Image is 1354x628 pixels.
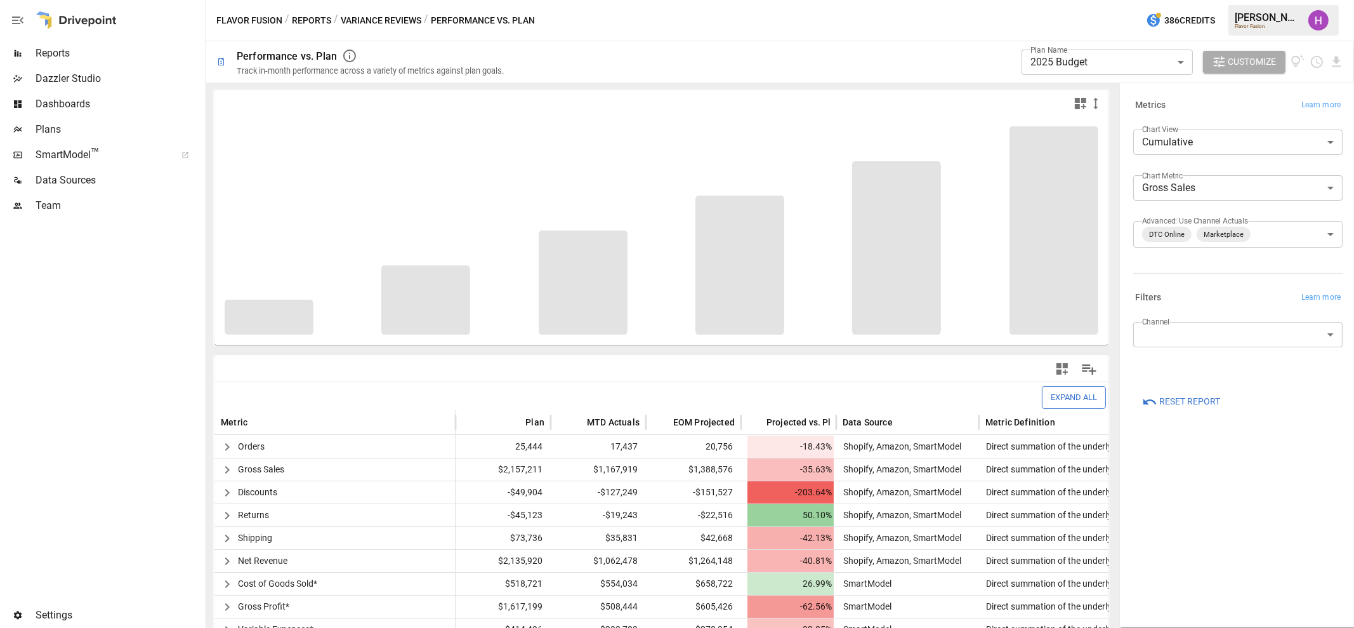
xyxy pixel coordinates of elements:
span: Reports [36,46,203,61]
span: 50.10% [747,504,834,526]
span: Metric [221,416,247,429]
span: $2,157,211 [462,458,544,481]
button: Expand All [1042,386,1106,408]
h6: Metrics [1135,98,1166,112]
span: Direct summation of the underlying channel-specific values. [981,556,1219,566]
div: Gross Sales [1133,175,1343,201]
div: / [285,13,289,29]
div: Performance vs. Plan [237,50,337,62]
button: Sort [654,413,672,431]
span: $658,722 [652,573,735,595]
span: 20,756 [652,436,735,458]
label: Plan Name [1030,44,1068,55]
label: Chart View [1142,124,1178,135]
span: Shopify, Amazon, SmartModel [838,510,961,520]
button: Sort [506,413,524,431]
span: $518,721 [462,573,544,595]
button: Schedule report [1310,55,1324,69]
span: 26.99% [747,573,834,595]
span: MTD Actuals [587,416,640,429]
button: Reports [292,13,331,29]
button: 386Credits [1141,9,1220,32]
span: 17,437 [557,436,640,458]
button: Flavor Fusion [216,13,282,29]
span: $1,062,478 [557,550,640,572]
span: $508,444 [557,596,640,618]
span: Net Revenue [238,556,287,566]
span: Direct summation of the underlying channel-specific values. [981,464,1219,474]
div: Harry Antonio [1308,10,1329,30]
span: Cost of Goods Sold* [238,578,317,589]
div: [PERSON_NAME] [1235,11,1301,23]
span: $73,736 [462,527,544,549]
span: Dazzler Studio [36,71,203,86]
span: $1,264,148 [652,550,735,572]
span: 25,444 [462,436,544,458]
span: SmartModel [36,147,168,163]
button: Sort [568,413,586,431]
span: Discounts [238,487,277,497]
span: Data Sources [36,173,203,188]
span: Plan [525,416,544,429]
span: -$49,904 [462,481,544,504]
span: Direct summation of the underlying channel-specific values. [981,441,1219,451]
span: -40.81% [747,550,834,572]
div: Cumulative [1133,130,1343,155]
span: Direct summation of the underlying channel-specific values. [981,510,1219,520]
span: Customize [1228,54,1277,70]
button: Sort [1056,413,1074,431]
span: -18.43% [747,436,834,458]
label: Advanced: Use Channel Actuals [1142,215,1248,226]
div: Track in-month performance across a variety of metrics against plan goals. [237,66,504,76]
span: $42,668 [652,527,735,549]
span: Settings [36,608,203,623]
div: / [424,13,428,29]
span: $35,831 [557,527,640,549]
span: Shopify, Amazon, SmartModel [838,533,961,543]
span: 386 Credits [1164,13,1215,29]
button: Manage Columns [1075,355,1103,384]
span: Gross Sales [238,464,284,474]
span: Orders [238,441,265,451]
span: Marketplace [1199,227,1249,242]
div: Flavor Fusion [1235,23,1301,29]
span: Shopify, Amazon, SmartModel [838,441,961,451]
span: Learn more [1301,99,1341,112]
span: Direct summation of the underlying channel-specific values. [981,578,1219,589]
span: $1,167,919 [557,458,640,481]
button: Sort [249,413,266,431]
span: Shopify, Amazon, SmartModel [838,487,961,497]
span: DTC Online [1144,227,1190,242]
span: Shopify, Amazon, SmartModel [838,556,961,566]
span: Projected vs. Plan [766,416,841,429]
label: Channel [1142,316,1170,327]
div: / [334,13,338,29]
span: -42.13% [747,527,834,549]
span: Direct summation of the underlying channel-specific values. [981,487,1219,497]
span: SmartModel [838,578,891,589]
span: Learn more [1301,291,1341,304]
span: SmartModel [838,601,891,611]
span: ™ [91,145,100,161]
span: -$151,527 [652,481,735,504]
button: Download report [1329,55,1344,69]
span: -35.63% [747,458,834,481]
span: $1,617,199 [462,596,544,618]
span: Dashboards [36,97,203,112]
span: -$45,123 [462,504,544,526]
button: Reset Report [1133,391,1229,413]
button: Harry Antonio [1301,3,1336,38]
span: Team [36,198,203,213]
label: Chart Metric [1142,170,1183,181]
button: View documentation [1291,51,1305,74]
span: Shipping [238,533,272,543]
h6: Filters [1135,291,1162,305]
span: EOM Projected [673,416,735,429]
span: Returns [238,510,269,520]
span: Plans [36,122,203,137]
span: $1,388,576 [652,458,735,481]
span: -203.64% [747,481,834,504]
button: Variance Reviews [341,13,421,29]
span: Gross Profit* [238,601,289,611]
span: Shopify, Amazon, SmartModel [838,464,961,474]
